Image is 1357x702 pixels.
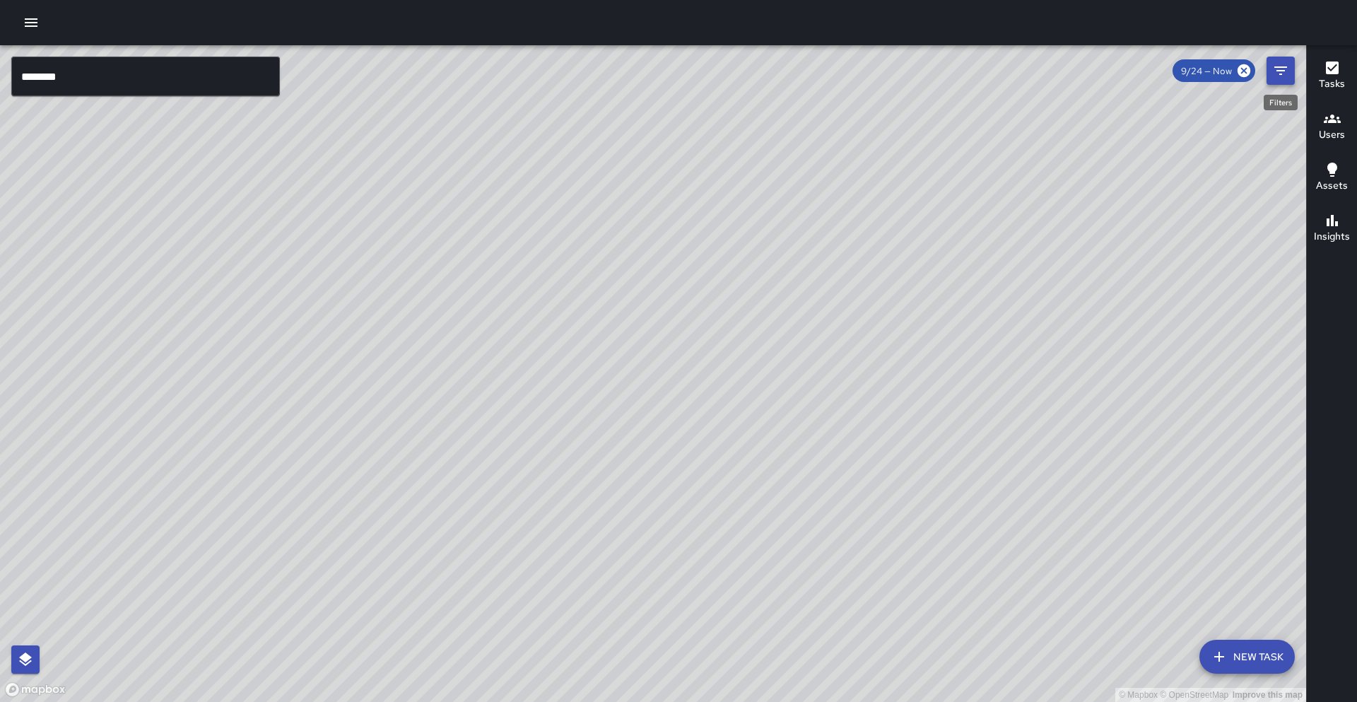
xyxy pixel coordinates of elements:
button: Assets [1307,153,1357,204]
button: Users [1307,102,1357,153]
h6: Assets [1316,178,1348,194]
h6: Insights [1314,229,1350,245]
button: Filters [1267,57,1295,85]
h6: Users [1319,127,1345,143]
span: 9/24 — Now [1173,65,1240,77]
button: New Task [1199,640,1295,674]
button: Insights [1307,204,1357,255]
button: Tasks [1307,51,1357,102]
h6: Tasks [1319,76,1345,92]
div: 9/24 — Now [1173,59,1255,82]
div: Filters [1264,95,1298,110]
